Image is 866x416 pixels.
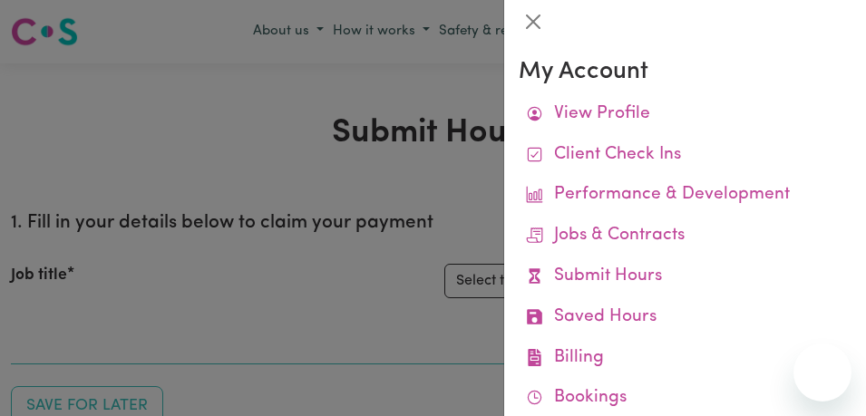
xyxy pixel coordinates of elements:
[519,297,851,338] a: Saved Hours
[793,343,851,401] iframe: Button to launch messaging window
[519,256,851,297] a: Submit Hours
[519,7,548,36] button: Close
[519,216,851,256] a: Jobs & Contracts
[519,135,851,176] a: Client Check Ins
[519,338,851,379] a: Billing
[519,58,851,87] h3: My Account
[519,94,851,135] a: View Profile
[519,175,851,216] a: Performance & Development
